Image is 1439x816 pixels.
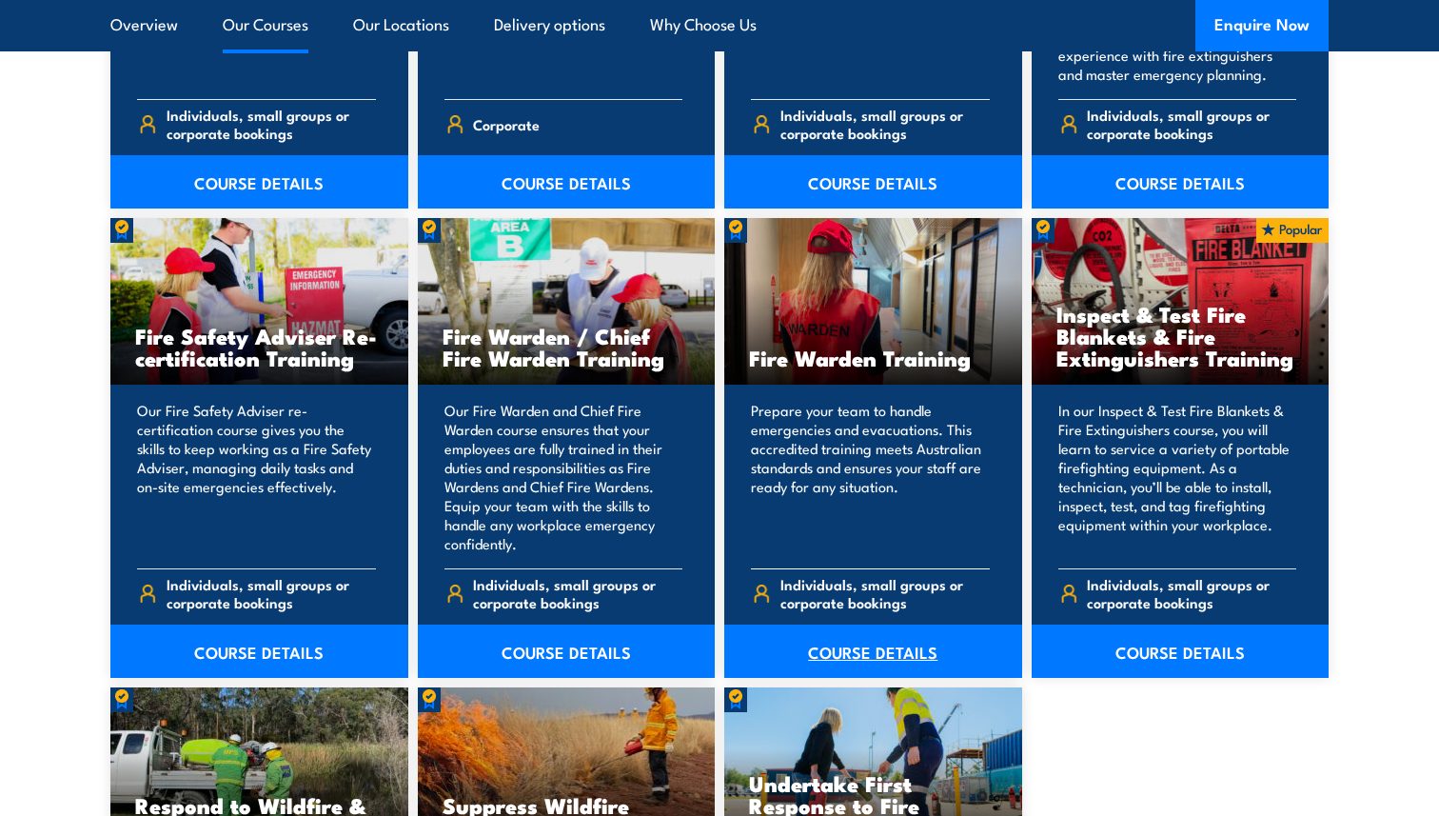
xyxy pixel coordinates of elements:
[1087,575,1296,611] span: Individuals, small groups or corporate bookings
[1032,155,1330,209] a: COURSE DETAILS
[443,325,691,368] h3: Fire Warden / Chief Fire Warden Training
[135,325,384,368] h3: Fire Safety Adviser Re-certification Training
[473,575,682,611] span: Individuals, small groups or corporate bookings
[1056,303,1305,368] h3: Inspect & Test Fire Blankets & Fire Extinguishers Training
[1087,106,1296,142] span: Individuals, small groups or corporate bookings
[749,347,997,368] h3: Fire Warden Training
[780,106,990,142] span: Individuals, small groups or corporate bookings
[1032,625,1330,678] a: COURSE DETAILS
[751,401,990,553] p: Prepare your team to handle emergencies and evacuations. This accredited training meets Australia...
[724,155,1022,209] a: COURSE DETAILS
[473,109,540,139] span: Corporate
[137,401,376,553] p: Our Fire Safety Adviser re-certification course gives you the skills to keep working as a Fire Sa...
[167,575,376,611] span: Individuals, small groups or corporate bookings
[724,625,1022,678] a: COURSE DETAILS
[444,401,683,553] p: Our Fire Warden and Chief Fire Warden course ensures that your employees are fully trained in the...
[167,106,376,142] span: Individuals, small groups or corporate bookings
[1058,401,1297,553] p: In our Inspect & Test Fire Blankets & Fire Extinguishers course, you will learn to service a vari...
[110,625,408,678] a: COURSE DETAILS
[418,155,716,209] a: COURSE DETAILS
[418,625,716,678] a: COURSE DETAILS
[780,575,990,611] span: Individuals, small groups or corporate bookings
[110,155,408,209] a: COURSE DETAILS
